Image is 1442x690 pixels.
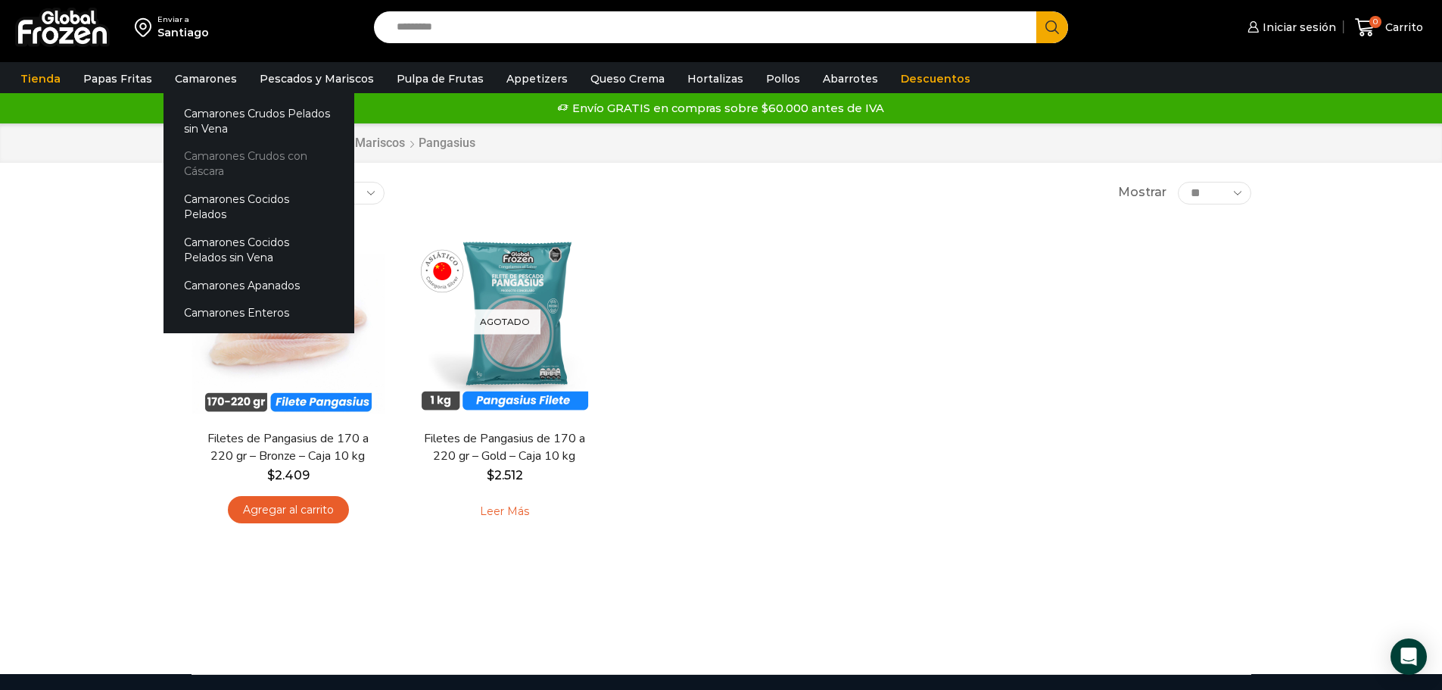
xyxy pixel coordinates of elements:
span: Iniciar sesión [1259,20,1336,35]
a: Papas Fritas [76,64,160,93]
a: Filetes de Pangasius de 170 a 220 gr – Gold – Caja 10 kg [417,430,591,465]
span: Mostrar [1118,184,1166,201]
a: Camarones [167,64,244,93]
span: $ [267,468,275,482]
a: Camarones Cocidos Pelados [164,186,354,229]
h1: Pangasius [419,136,475,150]
a: Hortalizas [680,64,751,93]
a: Descuentos [893,64,978,93]
img: address-field-icon.svg [135,14,157,40]
span: $ [487,468,494,482]
div: Enviar a [157,14,209,25]
a: Queso Crema [583,64,672,93]
a: Camarones Cocidos Pelados sin Vena [164,228,354,271]
a: Appetizers [499,64,575,93]
a: Leé más sobre “Filetes de Pangasius de 170 a 220 gr - Gold - Caja 10 kg” [456,496,553,528]
a: Tienda [13,64,68,93]
a: Camarones Apanados [164,271,354,299]
a: Agregar al carrito: “Filetes de Pangasius de 170 a 220 gr - Bronze - Caja 10 kg” [228,496,349,524]
bdi: 2.409 [267,468,310,482]
span: Carrito [1381,20,1423,35]
div: Santiago [157,25,209,40]
a: Camarones Crudos con Cáscara [164,142,354,186]
a: Camarones Crudos Pelados sin Vena [164,99,354,142]
span: 0 [1369,16,1381,28]
a: Pescados y Mariscos [252,64,382,93]
bdi: 2.512 [487,468,523,482]
a: Pollos [758,64,808,93]
a: Iniciar sesión [1244,12,1336,42]
a: Filetes de Pangasius de 170 a 220 gr – Bronze – Caja 10 kg [201,430,375,465]
button: Search button [1036,11,1068,43]
p: Agotado [469,309,540,334]
a: Camarones Enteros [164,299,354,327]
a: 0 Carrito [1351,10,1427,45]
a: Pulpa de Frutas [389,64,491,93]
a: Abarrotes [815,64,886,93]
div: Open Intercom Messenger [1391,638,1427,675]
